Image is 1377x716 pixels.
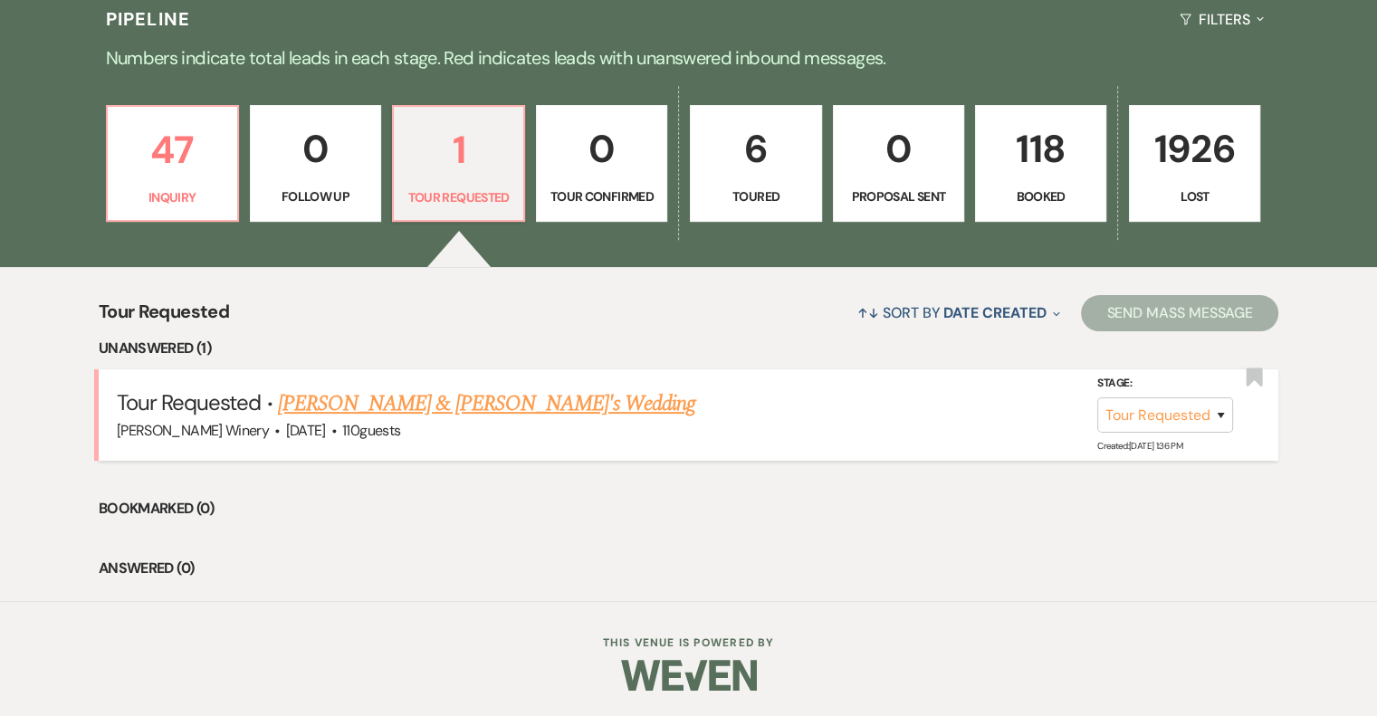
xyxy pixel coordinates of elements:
[1081,295,1278,331] button: Send Mass Message
[845,119,952,179] p: 0
[1141,186,1248,206] p: Lost
[548,186,655,206] p: Tour Confirmed
[99,337,1278,360] li: Unanswered (1)
[845,186,952,206] p: Proposal Sent
[536,105,667,223] a: 0Tour Confirmed
[106,105,239,223] a: 47Inquiry
[99,298,229,337] span: Tour Requested
[690,105,821,223] a: 6Toured
[975,105,1106,223] a: 118Booked
[1097,440,1182,452] span: Created: [DATE] 1:36 PM
[943,303,1046,322] span: Date Created
[850,289,1067,337] button: Sort By Date Created
[250,105,381,223] a: 0Follow Up
[702,186,809,206] p: Toured
[405,119,512,180] p: 1
[987,119,1095,179] p: 118
[117,421,269,440] span: [PERSON_NAME] Winery
[119,187,226,207] p: Inquiry
[37,43,1341,72] p: Numbers indicate total leads in each stage. Red indicates leads with unanswered inbound messages.
[262,186,369,206] p: Follow Up
[106,6,191,32] h3: Pipeline
[286,421,326,440] span: [DATE]
[342,421,400,440] span: 110 guests
[99,557,1278,580] li: Answered (0)
[1129,105,1260,223] a: 1926Lost
[278,387,696,420] a: [PERSON_NAME] & [PERSON_NAME]'s Wedding
[857,303,879,322] span: ↑↓
[392,105,525,223] a: 1Tour Requested
[99,497,1278,520] li: Bookmarked (0)
[117,388,262,416] span: Tour Requested
[405,187,512,207] p: Tour Requested
[1141,119,1248,179] p: 1926
[262,119,369,179] p: 0
[621,644,757,707] img: Weven Logo
[987,186,1095,206] p: Booked
[1097,374,1233,394] label: Stage:
[548,119,655,179] p: 0
[119,119,226,180] p: 47
[702,119,809,179] p: 6
[833,105,964,223] a: 0Proposal Sent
